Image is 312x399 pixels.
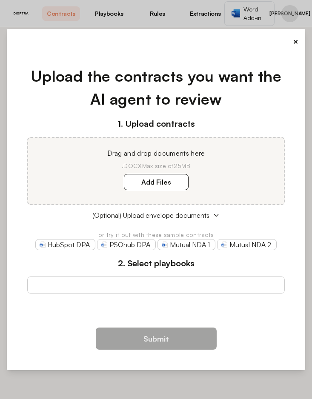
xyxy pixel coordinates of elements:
[38,148,274,158] p: Drag and drop documents here
[124,174,189,190] label: Add Files
[97,239,156,250] a: PSOhub DPA
[38,162,274,170] p: .DOCX Max size of 25MB
[27,231,285,239] p: or try it out with these sample contracts
[157,239,215,250] a: Mutual NDA 1
[92,210,209,220] span: (Optional) Upload envelope documents
[27,117,285,130] h3: 1. Upload contracts
[217,239,277,250] a: Mutual NDA 2
[27,65,285,111] h1: Upload the contracts you want the AI agent to review
[27,210,285,220] button: (Optional) Upload envelope documents
[293,36,298,48] button: ×
[35,239,95,250] a: HubSpot DPA
[27,257,285,270] h3: 2. Select playbooks
[96,328,217,350] button: Submit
